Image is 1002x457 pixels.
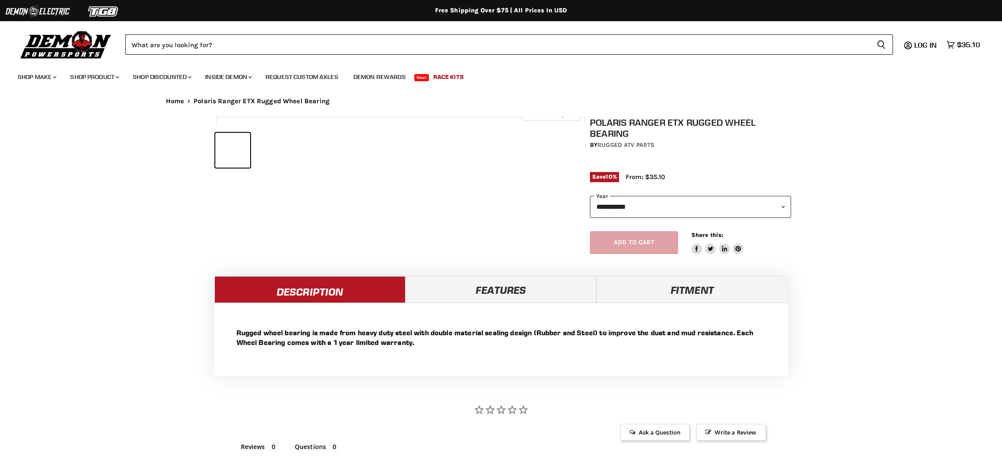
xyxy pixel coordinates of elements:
[526,111,575,118] span: Click to expand
[590,140,791,150] div: by
[214,276,405,303] a: Description
[590,172,619,182] span: Save %
[691,232,723,238] span: Share this:
[215,133,250,168] button: Polaris Ranger ETX Rugged Wheel Bearing thumbnail
[414,74,429,81] span: New!
[914,41,937,49] span: Log in
[597,276,788,303] a: Fitment
[347,68,413,86] a: Demon Rewards
[11,68,62,86] a: Shop Make
[194,97,330,105] span: Polaris Ranger ETX Rugged Wheel Bearing
[11,64,978,86] ul: Main menu
[18,29,114,60] img: Demon Powersports
[620,424,690,441] span: Ask a Question
[405,276,597,303] a: Features
[126,68,197,86] a: Shop Discounted
[606,173,612,180] span: 10
[691,231,744,255] aside: Share this:
[125,34,893,55] form: Product
[199,68,257,86] a: Inside Demon
[910,41,942,49] a: Log in
[590,196,791,217] select: year
[870,34,893,55] button: Search
[4,3,71,20] img: Demon Electric Logo 2
[597,141,654,149] a: Rugged ATV Parts
[148,7,854,15] div: Free Shipping Over $75 | All Prices In USD
[148,97,854,105] nav: Breadcrumbs
[942,38,984,51] a: $35.10
[696,424,766,441] span: Write a Review
[125,34,870,55] input: Search
[590,117,791,139] h1: Polaris Ranger ETX Rugged Wheel Bearing
[427,68,470,86] a: Race Kits
[957,41,980,49] span: $35.10
[71,3,137,20] img: TGB Logo 2
[166,97,184,105] a: Home
[259,68,345,86] a: Request Custom Axles
[64,68,124,86] a: Shop Product
[626,173,665,181] span: From: $35.10
[236,328,766,347] p: Rugged wheel bearing is made from heavy duty steel with double material sealing design (Rubber an...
